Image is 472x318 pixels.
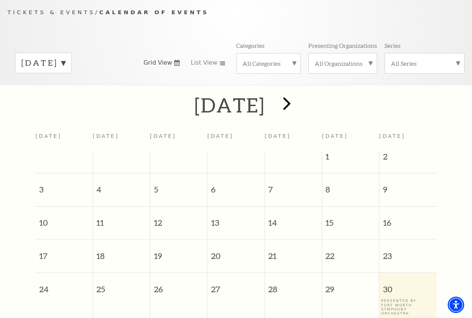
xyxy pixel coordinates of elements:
span: 12 [150,207,207,232]
label: All Series [391,59,458,67]
span: 22 [322,240,379,266]
span: List View [191,59,218,67]
p: / [7,8,465,17]
label: All Organizations [315,59,371,67]
span: 2 [379,151,436,166]
span: Calendar of Events [99,9,209,15]
span: 13 [207,207,264,232]
span: 10 [36,207,93,232]
span: 1 [322,151,379,166]
label: All Categories [243,59,295,67]
span: 5 [150,173,207,199]
span: 16 [379,207,436,232]
span: 30 [379,273,436,299]
div: Accessibility Menu [448,297,464,313]
span: 4 [93,173,150,199]
span: 17 [36,240,93,266]
span: 8 [322,173,379,199]
span: 18 [93,240,150,266]
button: next [272,92,299,118]
span: 28 [265,273,322,299]
span: 25 [93,273,150,299]
span: Grid View [144,59,172,67]
th: [DATE] [93,129,150,151]
span: 15 [322,207,379,232]
span: 19 [150,240,207,266]
span: 24 [36,273,93,299]
span: 6 [207,173,264,199]
span: 23 [379,240,436,266]
span: 26 [150,273,207,299]
span: 7 [265,173,322,199]
span: 14 [265,207,322,232]
p: Categories [236,41,265,49]
h2: [DATE] [194,93,265,117]
span: Tickets & Events [7,9,95,15]
span: 20 [207,240,264,266]
th: [DATE] [265,129,322,151]
th: [DATE] [150,129,207,151]
p: Presenting Organizations [308,41,377,49]
span: [DATE] [379,133,405,139]
th: [DATE] [36,129,93,151]
span: [DATE] [322,133,348,139]
th: [DATE] [207,129,265,151]
p: Series [385,41,401,49]
span: 9 [379,173,436,199]
span: 3 [36,173,93,199]
span: 11 [93,207,150,232]
label: [DATE] [21,57,65,69]
span: 21 [265,240,322,266]
p: Presented By Fort Worth Symphony Orchestra [381,299,435,316]
span: 27 [207,273,264,299]
span: 29 [322,273,379,299]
